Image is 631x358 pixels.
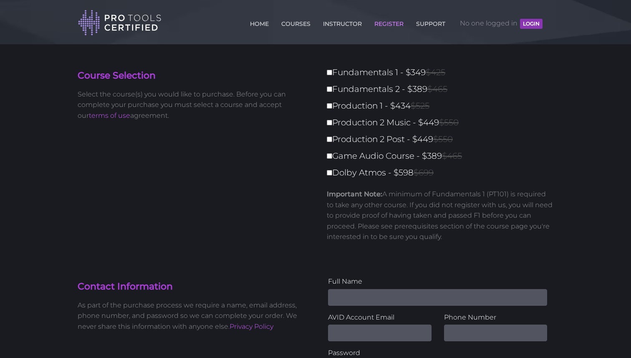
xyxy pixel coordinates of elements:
span: $425 [426,67,445,77]
input: Fundamentals 1 - $349$425 [327,70,332,75]
label: AVID Account Email [328,312,432,323]
span: $699 [414,168,434,178]
a: terms of use [89,112,130,119]
span: $550 [433,134,453,144]
button: LOGIN [520,19,543,29]
span: $465 [442,151,462,161]
a: REGISTER [372,15,406,29]
p: As part of the purchase process we require a name, email address, phone number, and password so w... [78,300,309,332]
h4: Course Selection [78,69,309,82]
input: Game Audio Course - $389$465 [327,153,332,159]
input: Fundamentals 2 - $389$465 [327,86,332,92]
span: $525 [411,101,429,111]
p: A minimum of Fundamentals 1 (PT101) is required to take any other course. If you did not register... [327,189,553,242]
span: $550 [439,117,459,127]
a: SUPPORT [414,15,447,29]
label: Production 2 Post - $449 [327,132,558,147]
a: COURSES [279,15,313,29]
input: Production 2 Post - $449$550 [327,137,332,142]
strong: Important Note: [327,190,382,198]
input: Production 1 - $434$525 [327,103,332,109]
img: Pro Tools Certified Logo [78,9,162,36]
h4: Contact Information [78,280,309,293]
input: Production 2 Music - $449$550 [327,120,332,125]
p: Select the course(s) you would like to purchase. Before you can complete your purchase you must s... [78,89,309,121]
label: Fundamentals 1 - $349 [327,65,558,80]
label: Dolby Atmos - $598 [327,165,558,180]
input: Dolby Atmos - $598$699 [327,170,332,175]
a: HOME [248,15,271,29]
span: $465 [427,84,447,94]
label: Fundamentals 2 - $389 [327,82,558,96]
a: INSTRUCTOR [321,15,364,29]
label: Full Name [328,276,547,287]
span: No one logged in [460,11,543,36]
a: Privacy Policy [230,322,273,330]
label: Production 2 Music - $449 [327,115,558,130]
label: Phone Number [444,312,548,323]
label: Game Audio Course - $389 [327,149,558,163]
label: Production 1 - $434 [327,99,558,113]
